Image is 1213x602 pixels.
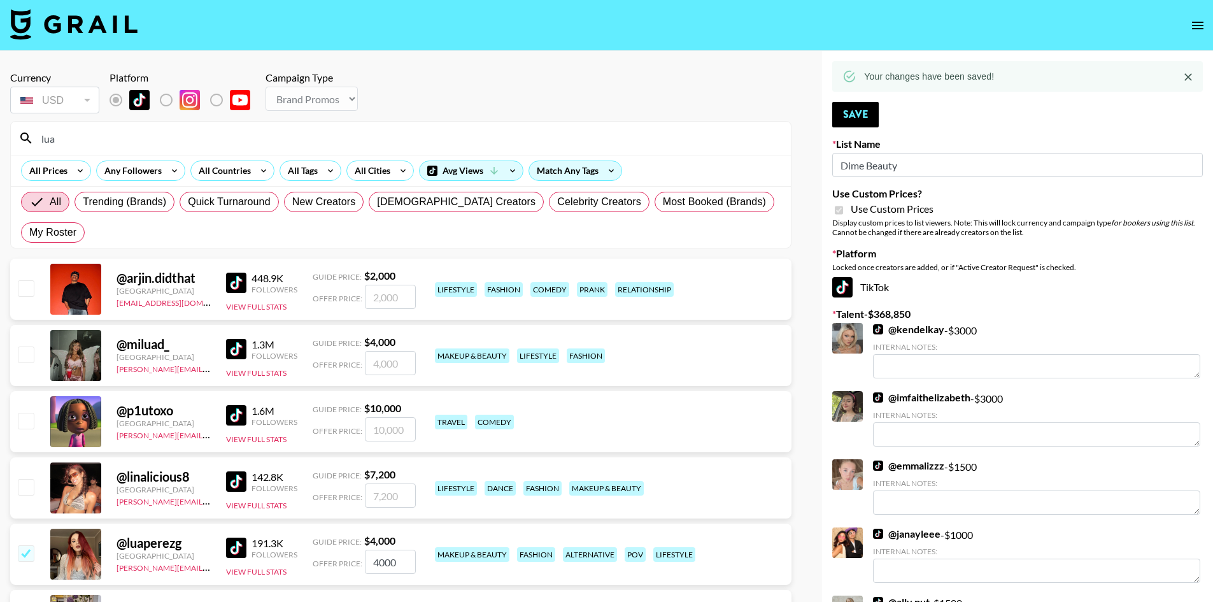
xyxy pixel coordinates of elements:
[347,161,393,180] div: All Cities
[10,84,99,116] div: Currency is locked to USD
[313,272,362,282] span: Guide Price:
[180,90,200,110] img: Instagram
[313,405,362,414] span: Guide Price:
[873,459,1200,515] div: - $ 1500
[252,272,297,285] div: 448.9K
[873,459,944,472] a: @emmalizzz
[117,362,305,374] a: [PERSON_NAME][EMAIL_ADDRESS][DOMAIN_NAME]
[313,492,362,502] span: Offer Price:
[34,128,783,148] input: Search by User Name
[292,194,356,210] span: New Creators
[523,481,562,496] div: fashion
[864,65,994,88] div: Your changes have been saved!
[529,161,621,180] div: Match Any Tags
[226,339,246,359] img: TikTok
[117,403,211,419] div: @ p1utoxo
[517,547,555,562] div: fashion
[365,417,416,441] input: 10,000
[1111,218,1193,227] em: for bookers using this list
[365,550,416,574] input: 4,000
[313,537,362,547] span: Guide Price:
[117,561,365,573] a: [PERSON_NAME][EMAIL_ADDRESS][PERSON_NAME][DOMAIN_NAME]
[10,9,138,39] img: Grail Talent
[313,338,362,348] span: Guide Price:
[873,527,1200,583] div: - $ 1000
[226,471,246,492] img: TikTok
[110,87,260,113] div: List locked to TikTok.
[364,269,395,282] strong: $ 2,000
[117,494,305,506] a: [PERSON_NAME][EMAIL_ADDRESS][DOMAIN_NAME]
[226,538,246,558] img: TikTok
[191,161,253,180] div: All Countries
[117,286,211,296] div: [GEOGRAPHIC_DATA]
[117,336,211,352] div: @ miluad_
[851,203,933,215] span: Use Custom Prices
[365,484,416,508] input: 7,200
[567,348,605,363] div: fashion
[1185,13,1210,38] button: open drawer
[313,559,362,568] span: Offer Price:
[873,323,944,336] a: @kendelkay
[230,90,250,110] img: YouTube
[377,194,536,210] span: [DEMOGRAPHIC_DATA] Creators
[832,138,1203,150] label: List Name
[485,481,516,496] div: dance
[280,161,320,180] div: All Tags
[563,547,617,562] div: alternative
[10,71,99,84] div: Currency
[1179,68,1198,87] button: Close
[83,194,166,210] span: Trending (Brands)
[653,547,695,562] div: lifestyle
[188,194,271,210] span: Quick Turnaround
[252,351,297,361] div: Followers
[252,285,297,294] div: Followers
[365,351,416,375] input: 4,000
[832,247,1203,260] label: Platform
[50,194,61,210] span: All
[226,567,287,577] button: View Full Stats
[252,471,297,484] div: 142.8K
[873,529,883,539] img: TikTok
[365,285,416,309] input: 2,000
[615,282,674,297] div: relationship
[129,90,150,110] img: TikTok
[873,324,883,334] img: TikTok
[226,501,287,510] button: View Full Stats
[530,282,569,297] div: comedy
[226,405,246,426] img: TikTok
[226,368,287,378] button: View Full Stats
[252,405,297,417] div: 1.6M
[117,296,245,308] a: [EMAIL_ADDRESS][DOMAIN_NAME]
[873,391,970,404] a: @imfaithelizabeth
[252,550,297,559] div: Followers
[313,471,362,480] span: Guide Price:
[266,71,358,84] div: Campaign Type
[832,218,1203,237] div: Display custom prices to list viewers. Note: This will lock currency and campaign type . Cannot b...
[517,348,559,363] div: lifestyle
[29,225,76,240] span: My Roster
[873,527,940,540] a: @janayleee
[252,338,297,351] div: 1.3M
[117,428,365,440] a: [PERSON_NAME][EMAIL_ADDRESS][PERSON_NAME][DOMAIN_NAME]
[117,469,211,485] div: @ linalicious8
[832,308,1203,320] label: Talent - $ 368,850
[873,478,1200,488] div: Internal Notes:
[873,391,1200,447] div: - $ 3000
[117,551,211,561] div: [GEOGRAPHIC_DATA]
[873,410,1200,420] div: Internal Notes:
[569,481,644,496] div: makeup & beauty
[420,161,523,180] div: Avg Views
[117,485,211,494] div: [GEOGRAPHIC_DATA]
[435,415,467,429] div: travel
[557,194,641,210] span: Celebrity Creators
[475,415,514,429] div: comedy
[832,102,879,127] button: Save
[313,426,362,436] span: Offer Price:
[364,534,395,547] strong: $ 4,000
[226,302,287,312] button: View Full Stats
[22,161,70,180] div: All Prices
[252,537,297,550] div: 191.3K
[364,402,401,414] strong: $ 10,000
[663,194,766,210] span: Most Booked (Brands)
[873,323,1200,378] div: - $ 3000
